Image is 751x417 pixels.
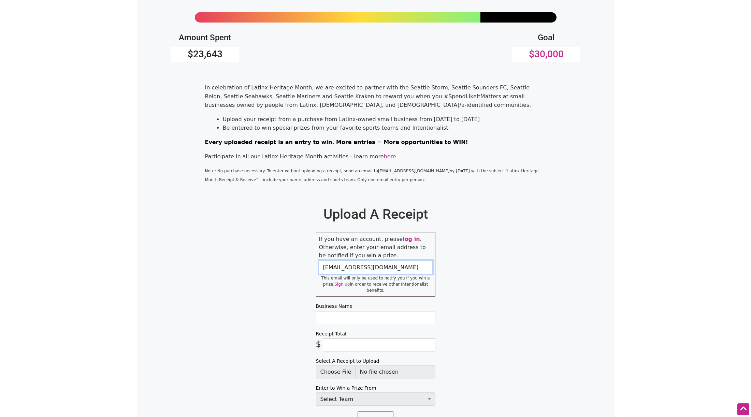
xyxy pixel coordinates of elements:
[316,189,435,229] h1: Upload A Receipt
[316,302,435,311] label: Business Name
[205,139,468,145] span: Every uploaded receipt is an entry to win. More entries = More opportunities to WIN!
[223,124,546,132] li: Be entered to win special prizes from your favorite sports teams and Intentionalist.
[205,152,546,161] p: Participate in all our Latinx Heritage Month activities - learn more .
[223,115,546,124] li: Upload your receipt from a purchase from Latinx-owned small business from [DATE] to [DATE]
[171,33,239,43] h4: Amount Spent
[316,330,435,338] label: Receipt Total
[512,48,580,60] h3: $30,000
[205,83,546,110] p: In celebration of Latinx Heritage Month, we are excited to partner with the Seattle Storm, Seattl...
[316,232,435,297] div: If you have an account, please . Otherwise, enter your email address to be notified if you win a ...
[316,384,435,392] label: Enter to Win a Prize From
[512,33,580,43] h4: Goal
[737,403,749,415] div: Scroll Back to Top
[316,338,323,351] span: $
[205,169,539,182] span: Note: No purchase necessary. To enter without uploading a receipt, send an email to [EMAIL_ADDRES...
[171,48,239,60] h3: $23,643
[334,282,350,287] a: Sign up
[319,261,432,274] input: email address
[384,153,396,160] a: here
[403,236,420,242] a: log in
[319,275,432,293] div: This email will only be used to notify you if you win a prize. in order to receive other Intentio...
[316,357,435,365] label: Select A Receipt to Upload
